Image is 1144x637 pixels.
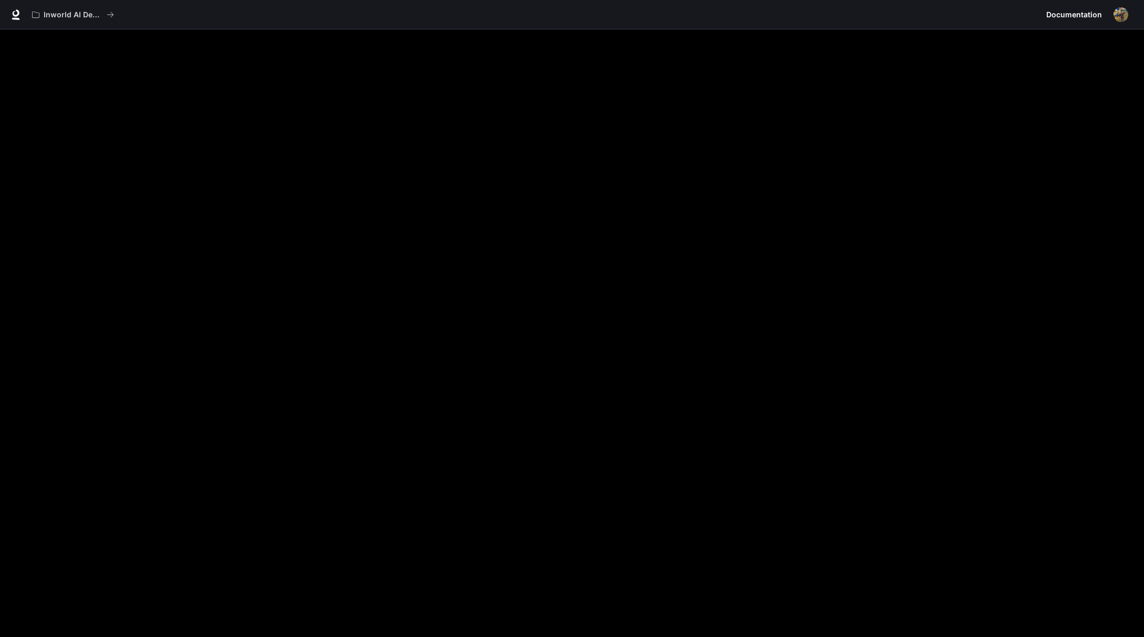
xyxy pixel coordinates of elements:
[1110,4,1131,25] button: User avatar
[1042,4,1106,25] a: Documentation
[1046,8,1102,22] span: Documentation
[27,4,119,25] button: All workspaces
[1114,7,1128,22] img: User avatar
[44,11,102,19] p: Inworld AI Demos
